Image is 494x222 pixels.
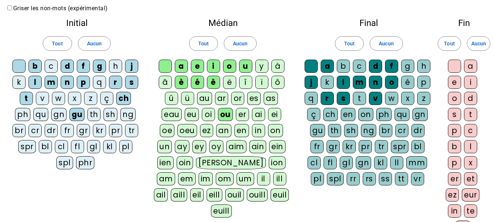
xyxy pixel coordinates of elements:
[45,60,58,73] div: c
[411,172,424,185] div: vr
[77,124,90,137] div: gr
[321,92,334,105] div: r
[448,92,461,105] div: o
[379,172,392,185] div: ss
[464,76,477,89] div: i
[343,140,356,153] div: kr
[197,92,212,105] div: au
[87,140,100,153] div: gl
[61,76,74,89] div: n
[119,140,132,153] div: pl
[323,108,338,121] div: ch
[395,124,408,137] div: cr
[20,92,33,105] div: t
[29,60,42,73] div: b
[77,76,90,89] div: p
[255,76,268,89] div: ï
[471,39,486,48] span: Aucun
[353,92,366,105] div: t
[185,108,199,121] div: eu
[177,124,197,137] div: oeu
[190,188,204,202] div: eil
[18,140,36,153] div: spr
[207,60,220,73] div: i
[310,124,325,137] div: gu
[401,60,414,73] div: g
[369,76,382,89] div: n
[125,76,138,89] div: s
[417,60,430,73] div: h
[84,92,97,105] div: z
[395,108,410,121] div: qu
[335,36,364,51] button: Tout
[69,108,84,121] div: gu
[446,188,459,202] div: ez
[268,124,283,137] div: on
[223,76,236,89] div: ë
[448,108,461,121] div: s
[464,140,477,153] div: l
[36,92,49,105] div: v
[226,140,246,153] div: aim
[77,60,90,73] div: f
[385,60,398,73] div: f
[191,60,204,73] div: e
[395,172,408,185] div: tt
[202,108,215,121] div: oi
[353,60,366,73] div: c
[189,36,218,51] button: Tout
[125,60,138,73] div: j
[269,156,286,169] div: ion
[412,108,428,121] div: gn
[390,156,403,169] div: ll
[310,140,324,153] div: fr
[231,92,244,105] div: or
[337,92,350,105] div: s
[218,108,233,121] div: ou
[234,124,249,137] div: en
[200,124,213,137] div: ez
[406,156,427,169] div: mm
[247,188,268,202] div: ouill
[467,36,490,51] button: Aucun
[264,92,278,105] div: as
[56,156,73,169] div: spl
[239,76,252,89] div: î
[207,188,222,202] div: eill
[464,156,477,169] div: x
[391,140,408,153] div: spr
[308,156,321,169] div: cl
[93,76,106,89] div: q
[157,156,174,169] div: ien
[76,156,95,169] div: phr
[464,204,477,218] div: te
[160,124,174,137] div: oe
[444,39,455,48] span: Tout
[178,172,196,185] div: em
[181,92,194,105] div: ü
[12,76,26,89] div: k
[328,124,341,137] div: th
[273,172,286,185] div: ill
[157,172,175,185] div: am
[376,108,392,121] div: ph
[448,140,461,153] div: b
[177,156,193,169] div: oin
[45,76,58,89] div: m
[370,36,403,51] button: Aucun
[324,156,337,169] div: fl
[209,140,223,153] div: oy
[154,19,292,27] h2: Médian
[268,108,281,121] div: ei
[239,60,252,73] div: u
[369,60,382,73] div: d
[12,124,26,137] div: br
[199,172,213,185] div: im
[7,5,12,10] input: Griser les non-mots (expérimental)
[252,124,265,137] div: in
[237,172,254,185] div: um
[52,39,63,48] span: Tout
[216,124,231,137] div: an
[464,124,477,137] div: c
[93,124,106,137] div: kr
